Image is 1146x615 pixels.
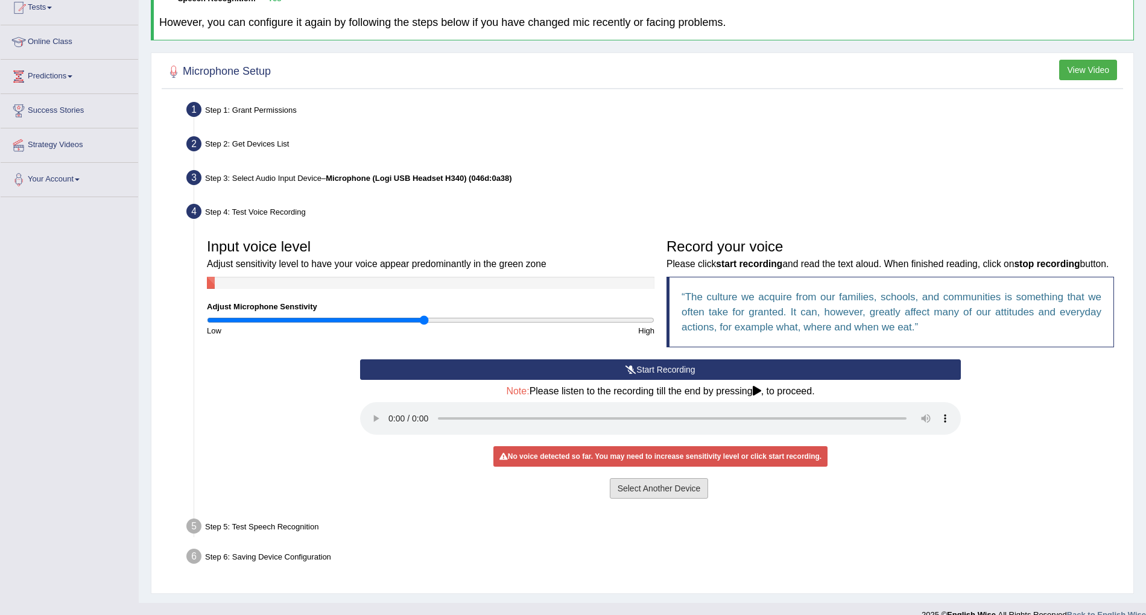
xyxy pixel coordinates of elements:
span: Note: [506,386,529,396]
h3: Record your voice [666,239,1114,271]
q: The culture we acquire from our families, schools, and communities is something that we often tak... [682,291,1101,333]
small: Please click and read the text aloud. When finished reading, click on button. [666,259,1109,269]
div: Step 3: Select Audio Input Device [181,166,1128,193]
b: stop recording [1014,259,1080,269]
small: Adjust sensitivity level to have your voice appear predominantly in the green zone [207,259,546,269]
a: Strategy Videos [1,128,138,159]
div: Step 1: Grant Permissions [181,98,1128,125]
div: Step 6: Saving Device Configuration [181,545,1128,572]
a: Online Class [1,25,138,55]
div: Low [201,325,431,336]
h2: Microphone Setup [165,63,271,81]
a: Your Account [1,163,138,193]
a: Predictions [1,60,138,90]
label: Adjust Microphone Senstivity [207,301,317,312]
b: Microphone (Logi USB Headset H340) (046d:0a38) [326,174,511,183]
button: Start Recording [360,359,961,380]
div: High [431,325,660,336]
span: – [321,174,512,183]
h4: However, you can configure it again by following the steps below if you have changed mic recently... [159,17,1128,29]
h3: Input voice level [207,239,654,271]
button: View Video [1059,60,1117,80]
button: Select Another Device [610,478,709,499]
b: start recording [716,259,782,269]
div: No voice detected so far. You may need to increase sensitivity level or click start recording. [493,446,828,467]
a: Success Stories [1,94,138,124]
div: Step 2: Get Devices List [181,133,1128,159]
h4: Please listen to the recording till the end by pressing , to proceed. [360,386,961,397]
div: Step 4: Test Voice Recording [181,200,1128,227]
div: Step 5: Test Speech Recognition [181,515,1128,541]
